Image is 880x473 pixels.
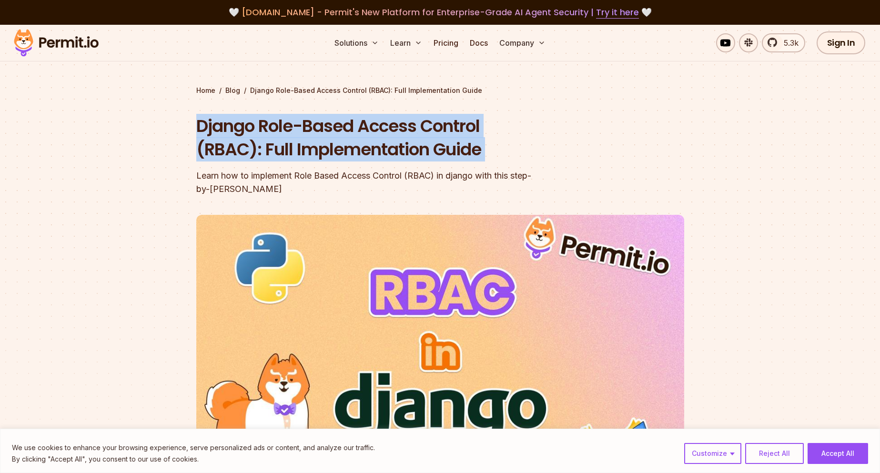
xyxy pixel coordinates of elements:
span: [DOMAIN_NAME] - Permit's New Platform for Enterprise-Grade AI Agent Security | [242,6,639,18]
span: 5.3k [778,37,799,49]
a: Docs [466,33,492,52]
a: Pricing [430,33,462,52]
div: / / [196,86,684,95]
button: Company [496,33,549,52]
p: We use cookies to enhance your browsing experience, serve personalized ads or content, and analyz... [12,442,375,453]
button: Reject All [745,443,804,464]
button: Solutions [331,33,383,52]
a: Blog [225,86,240,95]
p: By clicking "Accept All", you consent to our use of cookies. [12,453,375,465]
a: Try it here [596,6,639,19]
div: Learn how to implement Role Based Access Control (RBAC) in django with this step-by-[PERSON_NAME] [196,169,562,196]
button: Customize [684,443,741,464]
div: 🤍 🤍 [23,6,857,19]
button: Learn [386,33,426,52]
a: Sign In [817,31,866,54]
img: Permit logo [10,27,103,59]
h1: Django Role-Based Access Control (RBAC): Full Implementation Guide [196,114,562,161]
a: 5.3k [762,33,805,52]
a: Home [196,86,215,95]
button: Accept All [808,443,868,464]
